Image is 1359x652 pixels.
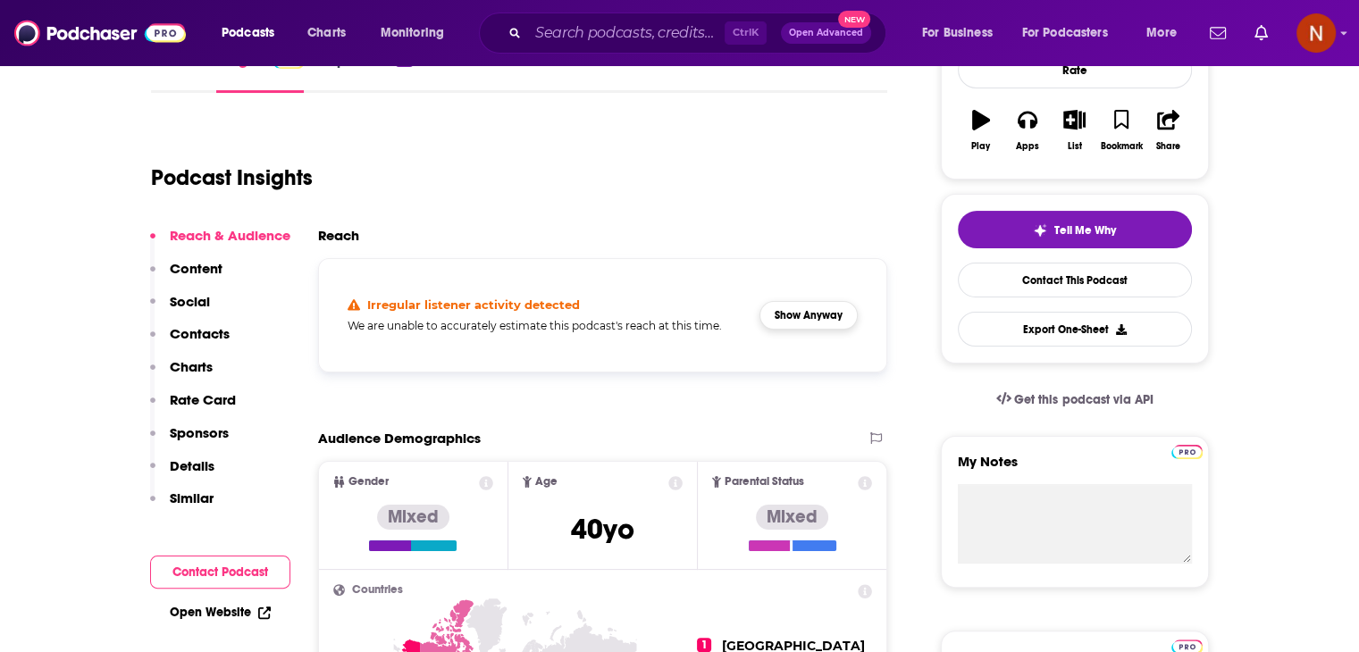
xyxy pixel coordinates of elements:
a: Reviews [438,52,490,93]
h4: Irregular listener activity detected [367,297,580,312]
a: Pro website [1171,442,1203,459]
button: Similar [150,489,214,522]
span: Tell Me Why [1054,223,1116,238]
a: Lists [586,52,613,93]
a: Get this podcast via API [982,378,1168,422]
button: Details [150,457,214,490]
p: Contacts [170,325,230,342]
a: Charts [296,19,357,47]
div: Rate [958,52,1192,88]
button: tell me why sparkleTell Me Why [958,211,1192,248]
p: Rate Card [170,391,236,408]
button: open menu [368,19,467,47]
button: Charts [150,358,213,391]
div: Mixed [377,505,449,530]
span: Get this podcast via API [1014,392,1153,407]
p: Details [170,457,214,474]
button: Sponsors [150,424,229,457]
span: Parental Status [725,476,804,488]
span: For Podcasters [1022,21,1108,46]
p: Reach & Audience [170,227,290,244]
h5: We are unable to accurately estimate this podcast's reach at this time. [348,319,746,332]
button: Contact Podcast [150,556,290,589]
a: InsightsPodchaser Pro [216,52,305,93]
span: Open Advanced [789,29,863,38]
span: Podcasts [222,21,274,46]
a: Show notifications dropdown [1203,18,1233,48]
span: Logged in as AdelNBM [1296,13,1336,53]
p: Content [170,260,222,277]
input: Search podcasts, credits, & more... [528,19,725,47]
button: Show Anyway [759,301,858,330]
div: Mixed [756,505,828,530]
button: Content [150,260,222,293]
span: Charts [307,21,346,46]
span: Gender [348,476,389,488]
button: Social [150,293,210,326]
a: Contact This Podcast [958,263,1192,297]
span: New [838,11,870,28]
button: Share [1145,98,1191,163]
button: List [1051,98,1097,163]
button: Contacts [150,325,230,358]
img: User Profile [1296,13,1336,53]
img: tell me why sparkle [1033,223,1047,238]
button: open menu [1011,19,1134,47]
a: About [151,52,191,93]
p: Social [170,293,210,310]
p: Similar [170,489,214,506]
span: More [1146,21,1177,46]
a: Show notifications dropdown [1247,18,1275,48]
button: Bookmark [1098,98,1145,163]
p: Sponsors [170,424,229,441]
label: My Notes [958,453,1192,484]
button: Export One-Sheet [958,312,1192,347]
button: Reach & Audience [150,227,290,260]
button: Show profile menu [1296,13,1336,53]
a: Credits [515,52,561,93]
button: open menu [209,19,298,47]
button: open menu [910,19,1015,47]
button: Rate Card [150,391,236,424]
div: List [1068,141,1082,152]
span: Monitoring [381,21,444,46]
span: Age [535,476,558,488]
div: Play [971,141,990,152]
a: Open Website [170,605,271,620]
button: Open AdvancedNew [781,22,871,44]
h2: Reach [318,227,359,244]
div: Share [1156,141,1180,152]
button: Play [958,98,1004,163]
button: open menu [1134,19,1199,47]
h1: Podcast Insights [151,164,313,191]
a: Episodes29 [329,52,412,93]
span: Countries [352,584,403,596]
img: Podchaser - Follow, Share and Rate Podcasts [14,16,186,50]
div: Bookmark [1100,141,1142,152]
a: Similar [638,52,682,93]
span: Ctrl K [725,21,767,45]
h2: Audience Demographics [318,430,481,447]
p: Charts [170,358,213,375]
button: Apps [1004,98,1051,163]
div: Search podcasts, credits, & more... [496,13,903,54]
div: Apps [1016,141,1039,152]
img: Podchaser Pro [1171,445,1203,459]
span: 40 yo [571,512,634,547]
span: 1 [697,638,711,652]
span: For Business [922,21,993,46]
